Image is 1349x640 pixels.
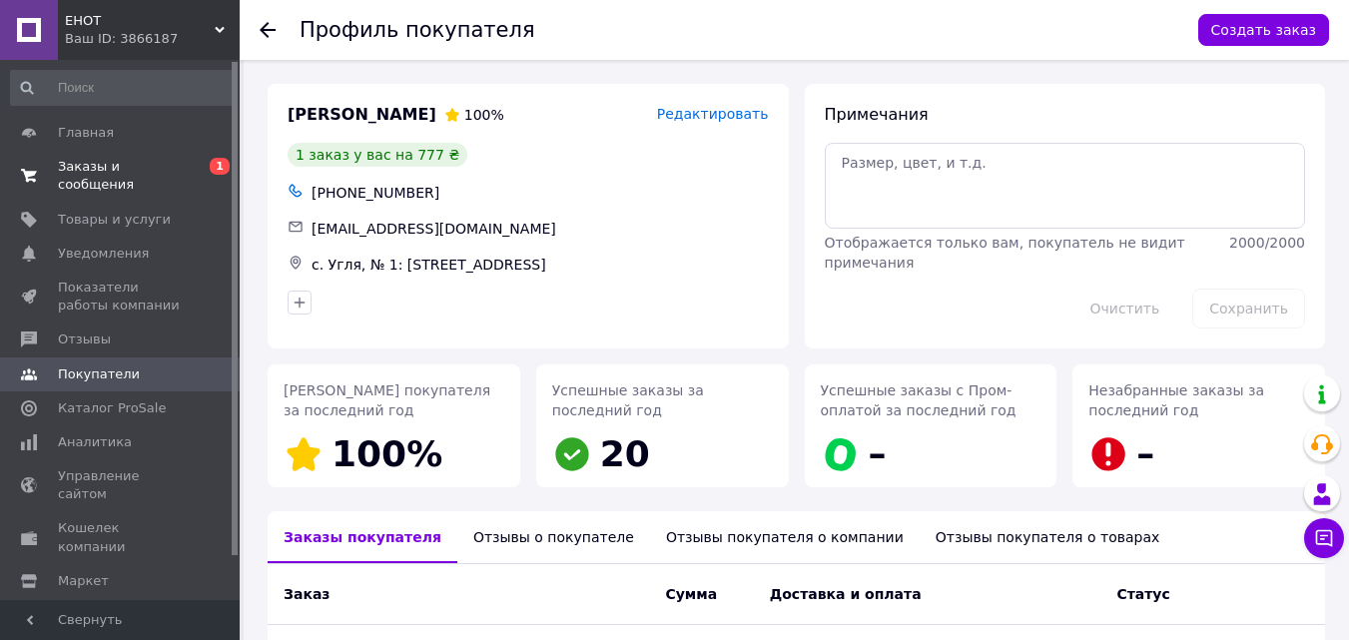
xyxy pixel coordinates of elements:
[1198,14,1329,46] button: Создать заказ
[1116,586,1169,602] span: Статус
[312,221,556,237] span: [EMAIL_ADDRESS][DOMAIN_NAME]
[825,105,929,124] span: Примечания
[58,365,140,383] span: Покупатели
[650,511,920,563] div: Отзывы покупателя о компании
[10,70,236,106] input: Поиск
[58,572,109,590] span: Маркет
[920,511,1176,563] div: Отзывы покупателя о товарах
[770,586,922,602] span: Доставка и оплата
[58,519,185,555] span: Кошелек компании
[821,382,1016,418] span: Успешные заказы с Пром-оплатой за последний год
[552,382,704,418] span: Успешные заказы за последний год
[464,107,504,123] span: 100%
[308,251,773,279] div: с. Угля, № 1: [STREET_ADDRESS]
[65,12,215,30] span: ЕНОТ
[58,433,132,451] span: Аналитика
[268,511,457,563] div: Заказы покупателя
[284,586,330,602] span: Заказ
[1229,235,1305,251] span: 2000 / 2000
[1304,518,1344,558] button: Чат с покупателем
[288,104,436,127] span: [PERSON_NAME]
[58,279,185,315] span: Показатели работы компании
[58,124,114,142] span: Главная
[1088,382,1264,418] span: Незабранные заказы за последний год
[825,235,1185,271] span: Отображается только вам, покупатель не видит примечания
[260,20,276,40] div: Вернуться назад
[65,30,240,48] div: Ваш ID: 3866187
[332,433,442,474] span: 100%
[58,158,185,194] span: Заказы и сообщения
[657,106,769,122] span: Редактировать
[58,211,171,229] span: Товары и услуги
[869,433,887,474] span: –
[284,382,490,418] span: [PERSON_NAME] покупателя за последний год
[58,467,185,503] span: Управление сайтом
[1136,433,1154,474] span: –
[457,511,650,563] div: Отзывы о покупателе
[210,158,230,175] span: 1
[288,143,467,167] div: 1 заказ у вас на 777 ₴
[300,18,535,42] h1: Профиль покупателя
[58,245,149,263] span: Уведомления
[600,433,650,474] span: 20
[58,399,166,417] span: Каталог ProSale
[665,586,717,602] span: Сумма
[58,330,111,348] span: Отзывы
[308,179,773,207] div: [PHONE_NUMBER]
